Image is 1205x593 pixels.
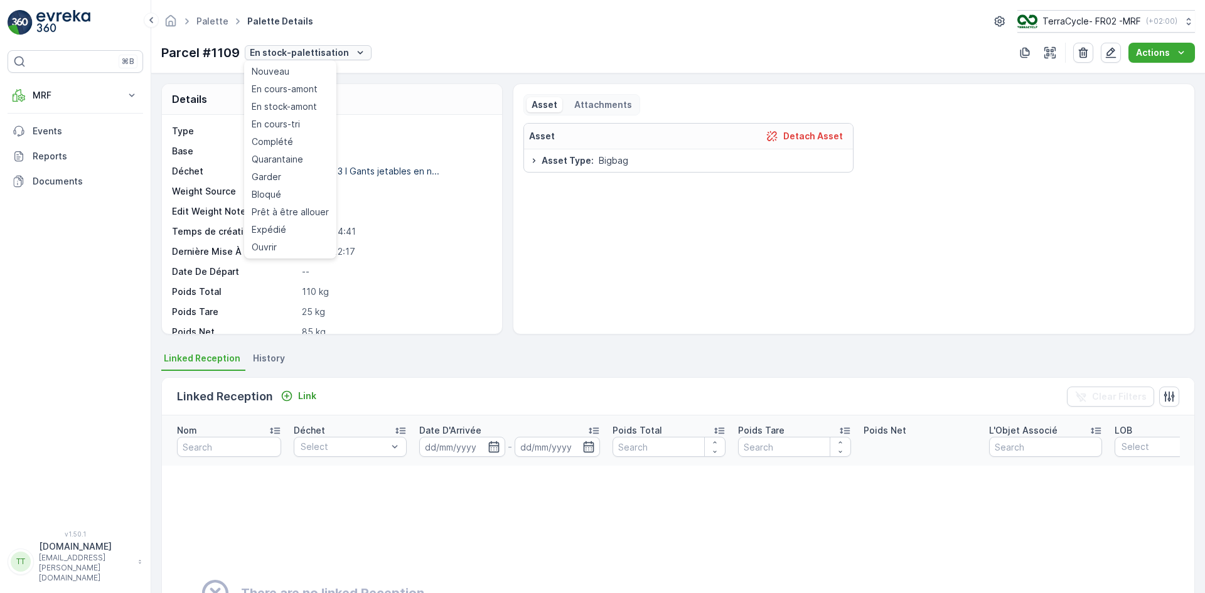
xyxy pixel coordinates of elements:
[172,145,297,158] p: Base
[302,205,489,218] p: -
[1017,10,1195,33] button: TerraCycle- FR02 -MRF(+02:00)
[613,424,662,437] p: Poids Total
[298,390,316,402] p: Link
[8,119,143,144] a: Events
[302,166,439,176] p: FR-A0013 I Gants jetables en n...
[164,352,240,365] span: Linked Reception
[164,19,178,29] a: Homepage
[738,437,851,457] input: Search
[989,424,1058,437] p: L'Objet Associé
[252,206,329,218] span: Prêt à être allouer
[172,225,297,238] p: Temps de création
[1146,16,1177,26] p: ( +02:00 )
[250,46,349,59] p: En stock-palettisation
[302,125,489,137] p: Entrant
[196,16,228,26] a: Palette
[1067,387,1154,407] button: Clear Filters
[8,144,143,169] a: Reports
[419,424,481,437] p: Date D'Arrivée
[172,245,297,258] p: Dernière Mise À Jour Le
[33,89,118,102] p: MRF
[252,188,281,201] span: Bloqué
[252,136,293,148] span: Complété
[172,165,297,178] p: Déchet
[276,388,321,403] button: Link
[301,441,387,453] p: Select
[8,83,143,108] button: MRF
[172,326,297,338] p: Poids Net
[245,15,316,28] span: Palette Details
[302,225,489,238] p: [DATE] 14:41
[177,424,197,437] p: Nom
[161,43,240,62] p: Parcel #1109
[1042,15,1141,28] p: TerraCycle- FR02 -MRF
[508,439,512,454] p: -
[253,352,285,365] span: History
[419,437,505,457] input: dd/mm/yyyy
[252,241,277,254] span: Ouvrir
[302,286,489,298] p: 110 kg
[172,205,297,218] p: Edit Weight Note
[783,130,843,142] p: Detach Asset
[529,130,555,142] p: Asset
[1136,46,1170,59] p: Actions
[33,175,138,188] p: Documents
[36,10,90,35] img: logo_light-DOdMpM7g.png
[738,424,785,437] p: Poids Tare
[252,171,281,183] span: Garder
[613,437,726,457] input: Search
[989,437,1102,457] input: Search
[515,437,601,457] input: dd/mm/yyyy
[172,265,297,278] p: Date De Départ
[33,125,138,137] p: Events
[864,424,906,437] p: Poids Net
[172,92,207,107] p: Details
[252,153,303,166] span: Quarantaine
[8,10,33,35] img: logo
[244,60,336,259] ul: En stock-palettisation
[599,154,628,167] span: Bigbag
[532,99,557,111] p: Asset
[1092,390,1147,403] p: Clear Filters
[302,306,489,318] p: 25 kg
[8,169,143,194] a: Documents
[1115,424,1132,437] p: LOB
[1017,14,1037,28] img: terracycle.png
[245,45,372,60] button: En stock-palettisation
[11,552,31,572] div: TT
[1128,43,1195,63] button: Actions
[542,154,594,167] span: Asset Type :
[302,326,489,338] p: 85 kg
[33,150,138,163] p: Reports
[302,245,489,258] p: [DATE] 12:17
[302,145,489,158] p: -
[8,530,143,538] span: v 1.50.1
[761,129,848,144] button: Detach Asset
[252,100,317,113] span: En stock-amont
[252,118,300,131] span: En cours-tri
[122,56,134,67] p: ⌘B
[172,286,297,298] p: Poids Total
[177,437,281,457] input: Search
[302,185,489,198] p: Manual
[39,540,132,553] p: [DOMAIN_NAME]
[294,424,325,437] p: Déchet
[177,388,273,405] p: Linked Reception
[172,185,297,198] p: Weight Source
[8,540,143,583] button: TT[DOMAIN_NAME][EMAIL_ADDRESS][PERSON_NAME][DOMAIN_NAME]
[252,65,289,78] span: Nouveau
[252,223,286,236] span: Expédié
[172,125,297,137] p: Type
[252,83,318,95] span: En cours-amont
[39,553,132,583] p: [EMAIL_ADDRESS][PERSON_NAME][DOMAIN_NAME]
[572,99,632,111] p: Attachments
[302,265,489,278] p: --
[172,306,297,318] p: Poids Tare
